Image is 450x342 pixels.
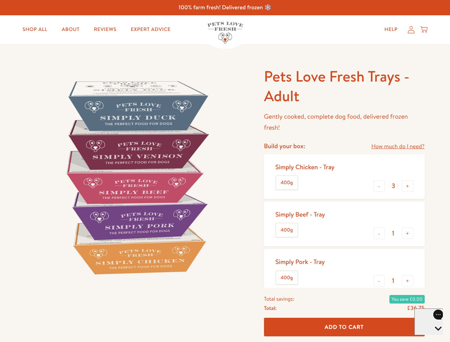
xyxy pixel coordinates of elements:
[389,295,425,304] span: You save £0.00
[264,67,425,105] h1: Pets Love Fresh Trays - Adult
[373,275,385,286] button: -
[402,180,413,192] button: +
[276,271,298,285] label: 400g
[264,304,276,313] span: Total:
[402,275,413,286] button: +
[56,22,85,37] a: About
[275,210,325,218] div: Simply Beef - Tray
[371,142,424,151] a: How much do I need?
[276,176,298,190] label: 400g
[373,180,385,192] button: -
[275,258,325,266] div: Simply Pork - Tray
[125,22,176,37] a: Expert Advice
[373,228,385,239] button: -
[264,142,305,150] h4: Build your box:
[264,318,425,337] button: Add To Cart
[325,323,364,331] span: Add To Cart
[414,309,443,335] iframe: Gorgias live chat messenger
[88,22,122,37] a: Reviews
[264,294,294,304] span: Total savings:
[207,22,243,43] img: Pets Love Fresh
[407,304,424,312] span: £36.75
[264,111,425,133] p: Gently cooked, complete dog food, delivered frozen fresh!
[379,22,403,37] a: Help
[276,223,298,237] label: 400g
[17,22,53,37] a: Shop All
[275,163,335,171] div: Simply Chicken - Tray
[26,67,247,288] img: Pets Love Fresh Trays - Adult
[402,228,413,239] button: +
